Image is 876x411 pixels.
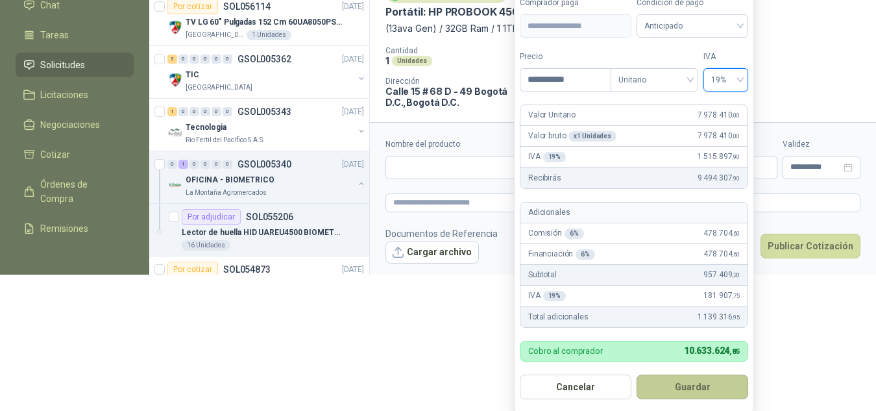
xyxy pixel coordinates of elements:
[760,234,860,258] button: Publicar Cotización
[189,160,199,169] div: 0
[223,265,271,274] p: SOL054873
[568,131,616,142] div: x 1 Unidades
[16,53,134,77] a: Solicitudes
[186,82,252,93] p: [GEOGRAPHIC_DATA]
[237,107,291,116] p: GSOL005343
[167,51,367,93] a: 3 0 0 0 0 0 GSOL005362[DATE] Company LogoTIC[GEOGRAPHIC_DATA]
[16,216,134,241] a: Remisiones
[246,212,293,221] p: SOL055206
[186,135,265,145] p: Rio Fertil del Pacífico S.A.S.
[385,46,552,55] p: Cantidad
[684,345,740,356] span: 10.633.624
[167,156,367,198] a: 0 1 0 0 0 0 GSOL005340[DATE] Company LogoOFICINA - BIOMETRICOLa Montaña Agromercados
[223,107,232,116] div: 0
[528,269,557,281] p: Subtotal
[528,206,570,219] p: Adicionales
[40,88,88,102] span: Licitaciones
[223,2,271,11] p: SOL056114
[182,227,343,239] p: Lector de huella HID UAREU4500 BIOMETRICO
[212,160,221,169] div: 0
[167,262,218,277] div: Por cotizar
[698,311,740,323] span: 1.139.316
[342,158,364,171] p: [DATE]
[385,5,752,19] p: Portátil: HP PROBOOK 450 10 GENERACIÓN PROCESADOR INTEL CORE i7
[528,172,561,184] p: Recibirás
[40,28,69,42] span: Tareas
[385,21,860,36] p: (13ava Gen) / 32GB Ram / 1 1TB Disco SSD / Garantía: 3 años
[40,221,88,236] span: Remisiones
[186,174,274,186] p: OFICINA - BIOMETRICO
[342,1,364,13] p: [DATE]
[732,292,740,299] span: ,75
[167,55,177,64] div: 3
[637,375,748,399] button: Guardar
[732,175,740,182] span: ,90
[247,30,291,40] div: 1 Unidades
[528,347,603,355] p: Cobro al comprador
[212,107,221,116] div: 0
[732,271,740,279] span: ,20
[237,55,291,64] p: GSOL005362
[698,172,740,184] span: 9.494.307
[212,55,221,64] div: 0
[385,121,439,135] div: Cotizaciones
[189,107,199,116] div: 0
[201,55,210,64] div: 0
[167,107,177,116] div: 1
[703,269,740,281] span: 957.409
[703,227,740,240] span: 478.704
[167,104,367,145] a: 1 0 0 0 0 0 GSOL005343[DATE] Company LogoTecnologiaRio Fertil del Pacífico S.A.S.
[16,172,134,211] a: Órdenes de Compra
[520,375,631,399] button: Cancelar
[385,241,479,264] button: Cargar archivo
[565,229,584,239] div: 6 %
[40,147,70,162] span: Cotizar
[543,291,566,301] div: 19 %
[698,109,740,121] span: 7.978.410
[385,77,524,86] p: Dirección
[732,251,740,258] span: ,60
[528,227,584,240] p: Comisión
[703,248,740,260] span: 478.704
[698,151,740,163] span: 1.515.897
[149,256,369,309] a: Por cotizarSOL054873[DATE]
[732,132,740,140] span: ,00
[189,55,199,64] div: 0
[732,314,740,321] span: ,95
[543,152,566,162] div: 19 %
[783,138,860,151] label: Validez
[186,188,267,198] p: La Montaña Agromercados
[729,347,740,356] span: ,85
[16,142,134,167] a: Cotizar
[644,16,740,36] span: Anticipado
[711,70,740,90] span: 19%
[618,70,690,90] span: Unitario
[528,290,566,302] p: IVA
[342,106,364,118] p: [DATE]
[40,118,100,132] span: Negociaciones
[186,16,347,29] p: TV LG 60" Pulgadas 152 Cm 60UA8050PSA 4K-UHD Smart TV con IA
[16,112,134,137] a: Negociaciones
[520,51,611,63] label: Precio
[167,72,183,88] img: Company Logo
[342,264,364,276] p: [DATE]
[167,160,177,169] div: 0
[385,138,596,151] label: Nombre del producto
[385,227,498,241] p: Documentos de Referencia
[703,51,748,63] label: IVA
[223,160,232,169] div: 0
[392,56,432,66] div: Unidades
[167,125,183,140] img: Company Logo
[16,23,134,47] a: Tareas
[528,130,616,142] p: Valor bruto
[16,82,134,107] a: Licitaciones
[528,311,589,323] p: Total adicionales
[223,55,232,64] div: 0
[40,177,121,206] span: Órdenes de Compra
[40,58,85,72] span: Solicitudes
[186,69,199,81] p: TIC
[528,109,576,121] p: Valor Unitario
[186,121,226,134] p: Tecnologia
[201,160,210,169] div: 0
[698,130,740,142] span: 7.978.410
